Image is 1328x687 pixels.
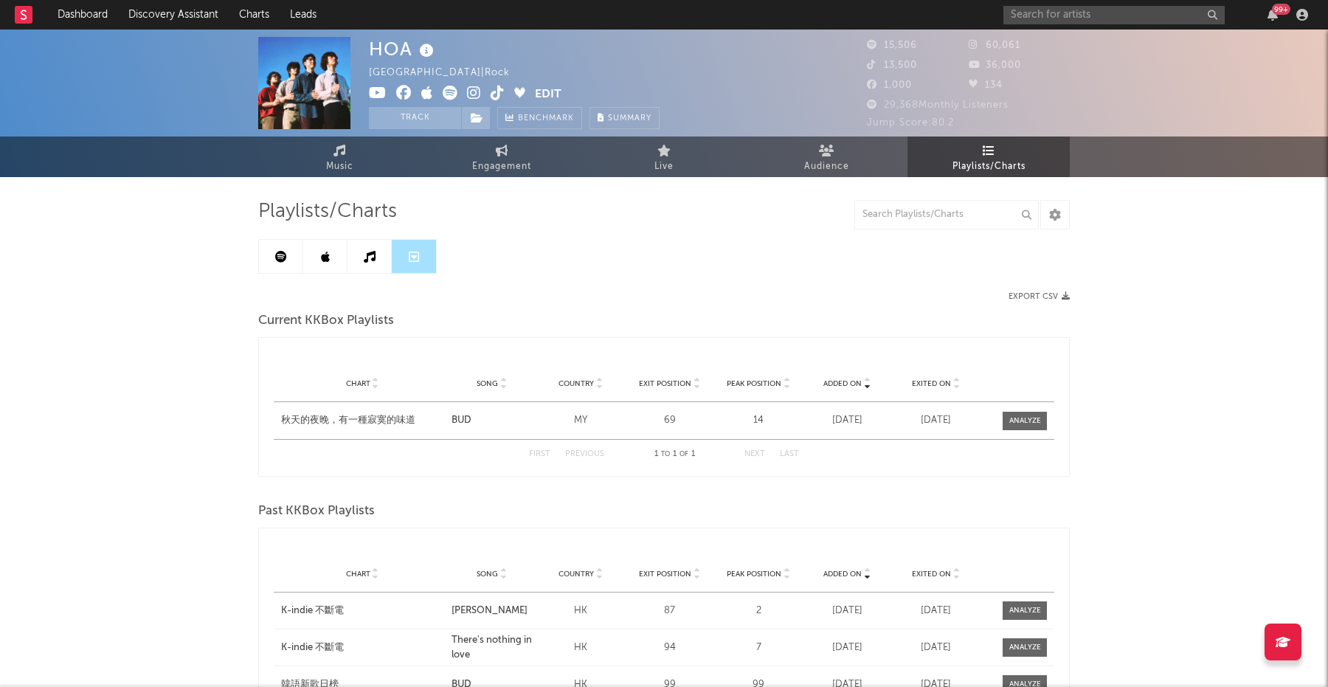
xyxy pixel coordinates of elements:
span: Engagement [472,158,531,176]
button: Previous [565,450,604,458]
span: Playlists/Charts [952,158,1026,176]
span: Chart [346,379,370,388]
span: 13,500 [867,61,917,70]
input: Search for artists [1003,6,1225,24]
div: 1 1 1 [634,446,715,463]
a: 秋天的夜晚，有一種寂寞的味道 [281,413,444,428]
button: Last [780,450,799,458]
span: 134 [969,80,1003,90]
button: Next [744,450,765,458]
div: HK [540,604,621,618]
div: [DATE] [806,604,888,618]
a: Music [258,137,421,177]
button: Summary [589,107,660,129]
span: Song [477,570,498,579]
div: [DATE] [806,413,888,428]
span: Music [326,158,353,176]
div: HK [540,641,621,655]
div: 7 [718,641,799,655]
span: 29,368 Monthly Listeners [867,100,1009,110]
span: Chart [346,570,370,579]
a: Live [583,137,745,177]
a: Audience [745,137,907,177]
div: [GEOGRAPHIC_DATA] | Rock [369,64,527,82]
span: Exit Position [639,570,691,579]
span: Song [477,379,498,388]
div: 99 + [1272,4,1290,15]
a: Benchmark [497,107,582,129]
a: Engagement [421,137,583,177]
span: Country [558,379,594,388]
span: Country [558,570,594,579]
a: BUD [452,413,533,428]
button: Track [369,107,461,129]
span: 60,061 [969,41,1020,50]
div: [DATE] [896,413,977,428]
div: [DATE] [896,604,977,618]
div: 2 [718,604,799,618]
span: Jump Score: 80.2 [867,118,954,128]
a: K-indie 不斷電 [281,641,444,655]
span: Exited On [912,570,951,579]
button: 99+ [1268,9,1278,21]
span: Benchmark [518,110,574,128]
button: Export CSV [1009,292,1070,301]
a: [PERSON_NAME] [452,604,533,618]
span: Playlists/Charts [258,203,397,221]
input: Search Playlists/Charts [854,200,1039,229]
div: [DATE] [896,641,977,655]
div: 87 [629,604,710,618]
div: 14 [718,413,799,428]
span: 1,000 [867,80,912,90]
div: [DATE] [806,641,888,655]
div: 69 [629,413,710,428]
div: MY [540,413,621,428]
span: Added On [823,570,862,579]
span: 36,000 [969,61,1021,70]
span: of [679,451,688,458]
span: Summary [608,114,651,122]
div: 94 [629,641,710,655]
a: There's nothing in love [452,633,533,662]
a: K-indie 不斷電 [281,604,444,618]
div: HOA [369,37,438,61]
span: Added On [823,379,862,388]
a: Playlists/Charts [907,137,1070,177]
button: Edit [535,86,561,104]
span: Current KKBox Playlists [258,312,394,330]
span: to [661,451,670,458]
span: Peak Position [727,570,781,579]
span: Exit Position [639,379,691,388]
span: 15,506 [867,41,917,50]
span: Peak Position [727,379,781,388]
span: Exited On [912,379,951,388]
span: Live [654,158,674,176]
span: Past KKBox Playlists [258,503,375,520]
button: First [529,450,550,458]
span: Audience [804,158,849,176]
